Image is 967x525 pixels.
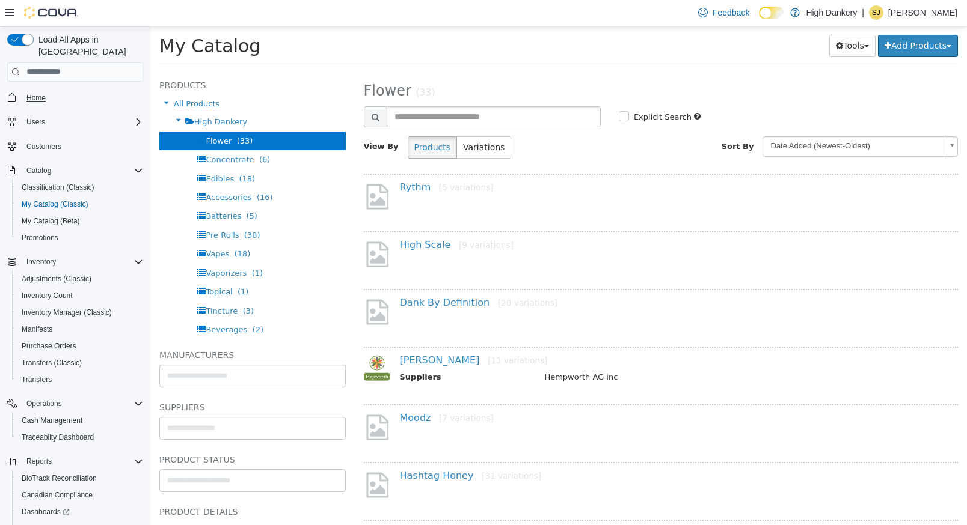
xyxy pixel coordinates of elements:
[250,386,343,397] a: Moodz[7 variations]
[17,356,143,370] span: Transfers (Classic)
[17,305,117,320] a: Inventory Manager (Classic)
[12,213,148,229] button: My Catalog (Beta)
[17,180,99,195] a: Classification (Classic)
[22,507,70,517] span: Dashboards
[348,272,407,281] small: [20 variations]
[55,110,81,119] span: Flower
[34,34,143,58] span: Load All Apps in [GEOGRAPHIC_DATA]
[93,280,103,289] span: (3)
[22,233,58,243] span: Promotions
[2,162,148,179] button: Catalog
[22,454,57,469] button: Reports
[17,305,143,320] span: Inventory Manager (Classic)
[12,470,148,487] button: BioTrack Reconciliation
[17,214,85,228] a: My Catalog (Beta)
[250,270,408,282] a: Dank By Definition[20 variations]
[22,183,94,192] span: Classification (Classic)
[17,322,143,336] span: Manifests
[257,110,307,132] button: Products
[250,328,398,339] a: [PERSON_NAME][13 variations]
[26,457,52,466] span: Reports
[17,339,81,353] a: Purchase Orders
[22,454,143,469] span: Reports
[17,339,143,353] span: Purchase Orders
[213,56,261,73] span: Flower
[102,299,113,308] span: (2)
[213,444,241,473] img: missing-image.png
[22,396,143,411] span: Operations
[22,308,112,317] span: Inventory Manager (Classic)
[55,261,82,270] span: Topical
[102,242,112,251] span: (1)
[17,288,78,303] a: Inventory Count
[869,5,883,20] div: Starland Joseph
[22,341,76,351] span: Purchase Orders
[213,156,241,185] img: missing-image.png
[26,142,61,151] span: Customers
[22,90,143,105] span: Home
[17,430,99,445] a: Traceabilty Dashboard
[22,199,88,209] span: My Catalog (Classic)
[26,117,45,127] span: Users
[17,430,143,445] span: Traceabilty Dashboard
[55,129,103,138] span: Concentrate
[94,204,110,213] span: (38)
[12,354,148,371] button: Transfers (Classic)
[22,139,66,154] a: Customers
[22,163,143,178] span: Catalog
[266,61,285,71] small: (33)
[250,213,363,224] a: High Scale[9 variations]
[22,139,143,154] span: Customers
[2,114,148,130] button: Users
[55,204,88,213] span: Pre Rolls
[213,386,241,416] img: missing-image.png
[9,52,195,66] h5: Products
[55,166,101,175] span: Accessories
[17,272,96,286] a: Adjustments (Classic)
[22,91,51,105] a: Home
[24,7,78,19] img: Cova
[888,5,957,20] p: [PERSON_NAME]
[12,429,148,446] button: Traceabilty Dashboard
[17,471,102,485] a: BioTrack Reconciliation
[12,179,148,196] button: Classification (Classic)
[23,73,69,82] span: All Products
[306,110,361,132] button: Variations
[571,115,604,124] span: Sort By
[385,345,793,360] td: Hempworth AG inc
[26,93,46,103] span: Home
[713,7,749,19] span: Feedback
[22,416,82,425] span: Cash Management
[22,490,93,500] span: Canadian Compliance
[17,488,97,502] a: Canadian Compliance
[728,8,808,31] button: Add Products
[87,261,98,270] span: (1)
[213,329,241,354] img: 150
[55,242,96,251] span: Vaporizers
[480,85,541,97] label: Explicit Search
[17,413,87,428] a: Cash Management
[88,148,105,157] span: (18)
[22,396,67,411] button: Operations
[17,180,143,195] span: Classification (Classic)
[12,229,148,246] button: Promotions
[289,156,343,166] small: [5 variations]
[22,216,80,226] span: My Catalog (Beta)
[9,321,195,336] h5: Manufacturers
[22,291,73,300] span: Inventory Count
[337,329,397,339] small: [13 variations]
[17,505,143,519] span: Dashboards
[12,270,148,287] button: Adjustments (Classic)
[2,395,148,412] button: Operations
[9,478,195,493] h5: Product Details
[2,253,148,270] button: Inventory
[331,445,391,454] small: [31 variations]
[17,372,57,387] a: Transfers
[22,432,94,442] span: Traceabilty Dashboard
[872,5,880,20] span: SJ
[17,197,143,211] span: My Catalog (Classic)
[12,338,148,354] button: Purchase Orders
[55,223,79,232] span: Vapes
[17,197,93,211] a: My Catalog (Classic)
[9,426,195,440] h5: Product Status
